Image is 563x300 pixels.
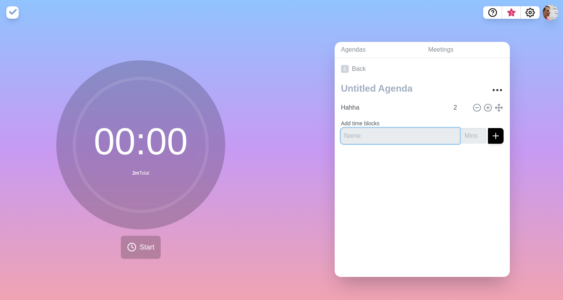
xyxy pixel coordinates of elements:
button: More [489,82,505,98]
button: What’s new [502,6,521,19]
img: timeblocks logo [6,6,19,19]
a: Back [335,58,510,80]
input: Name [341,128,460,144]
label: Add time blocks [341,120,380,127]
input: Mins [461,128,486,144]
button: Help [483,6,502,19]
input: Mins [450,100,469,116]
span: 3 [508,10,515,16]
button: Start [121,236,161,259]
a: Meetings [422,42,510,58]
input: Name [338,100,449,116]
span: Start [140,242,154,253]
a: Agendas [335,42,422,58]
button: Settings [521,6,540,19]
